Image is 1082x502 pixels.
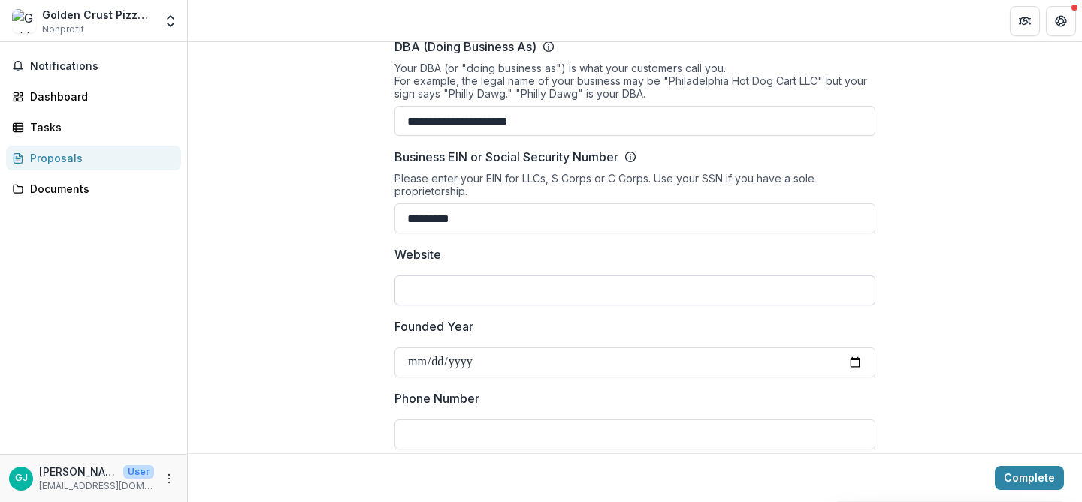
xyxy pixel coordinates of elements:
[1046,6,1076,36] button: Get Help
[30,181,169,197] div: Documents
[1010,6,1040,36] button: Partners
[6,84,181,109] a: Dashboard
[42,7,154,23] div: Golden Crust Pizza III
[6,115,181,140] a: Tasks
[394,389,479,407] p: Phone Number
[394,62,875,106] div: Your DBA (or "doing business as") is what your customers call you. For example, the legal name of...
[30,60,175,73] span: Notifications
[394,38,536,56] p: DBA (Doing Business As)
[394,148,618,166] p: Business EIN or Social Security Number
[394,317,473,335] p: Founded Year
[394,245,441,263] p: Website
[30,89,169,104] div: Dashboard
[15,473,28,483] div: Gaite J Joseph
[160,6,181,36] button: Open entity switcher
[12,9,36,33] img: Golden Crust Pizza III
[6,54,181,78] button: Notifications
[6,176,181,201] a: Documents
[30,119,169,135] div: Tasks
[394,172,875,203] div: Please enter your EIN for LLCs, S Corps or C Corps. Use your SSN if you have a sole proprietorship.
[995,466,1064,490] button: Complete
[160,470,178,488] button: More
[30,150,169,166] div: Proposals
[42,23,84,36] span: Nonprofit
[123,465,154,479] p: User
[39,479,154,493] p: [EMAIL_ADDRESS][DOMAIN_NAME]
[39,464,117,479] p: [PERSON_NAME]
[6,146,181,170] a: Proposals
